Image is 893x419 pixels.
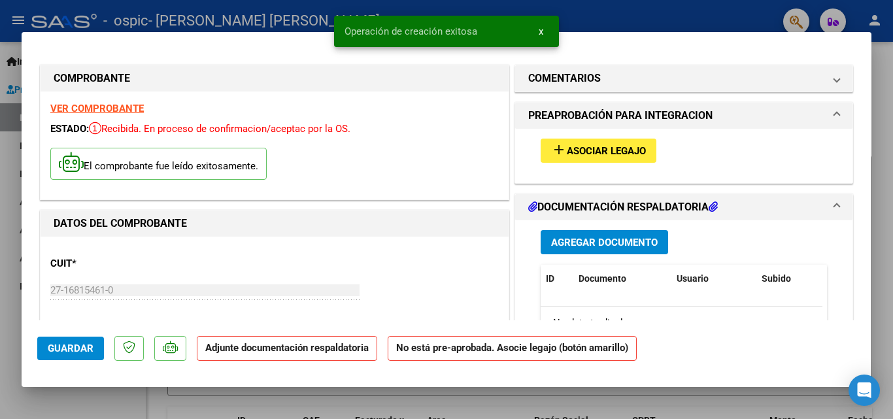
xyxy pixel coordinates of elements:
[48,343,93,354] span: Guardar
[567,145,646,157] span: Asociar Legajo
[528,199,718,215] h1: DOCUMENTACIÓN RESPALDATORIA
[546,273,554,284] span: ID
[551,142,567,158] mat-icon: add
[539,25,543,37] span: x
[515,103,852,129] mat-expansion-panel-header: PREAPROBACIÓN PARA INTEGRACION
[50,123,89,135] span: ESTADO:
[822,265,887,293] datatable-header-cell: Acción
[677,273,709,284] span: Usuario
[849,375,880,406] div: Open Intercom Messenger
[579,273,626,284] span: Documento
[515,194,852,220] mat-expansion-panel-header: DOCUMENTACIÓN RESPALDATORIA
[89,123,350,135] span: Recibida. En proceso de confirmacion/aceptac por la OS.
[50,103,144,114] a: VER COMPROBANTE
[37,337,104,360] button: Guardar
[671,265,756,293] datatable-header-cell: Usuario
[541,307,822,339] div: No data to display
[551,237,658,248] span: Agregar Documento
[205,342,369,354] strong: Adjunte documentación respaldatoria
[762,273,791,284] span: Subido
[573,265,671,293] datatable-header-cell: Documento
[528,20,554,43] button: x
[54,72,130,84] strong: COMPROBANTE
[756,265,822,293] datatable-header-cell: Subido
[528,108,713,124] h1: PREAPROBACIÓN PARA INTEGRACION
[541,265,573,293] datatable-header-cell: ID
[345,25,477,38] span: Operación de creación exitosa
[388,336,637,361] strong: No está pre-aprobada. Asocie legajo (botón amarillo)
[541,139,656,163] button: Asociar Legajo
[50,256,185,271] p: CUIT
[528,71,601,86] h1: COMENTARIOS
[515,129,852,183] div: PREAPROBACIÓN PARA INTEGRACION
[541,230,668,254] button: Agregar Documento
[54,217,187,229] strong: DATOS DEL COMPROBANTE
[515,65,852,92] mat-expansion-panel-header: COMENTARIOS
[50,148,267,180] p: El comprobante fue leído exitosamente.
